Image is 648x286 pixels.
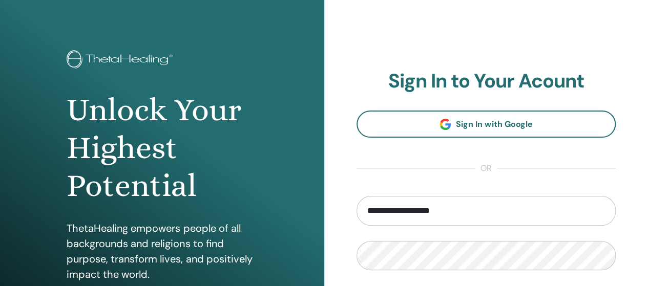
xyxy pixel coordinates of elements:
[357,111,616,138] a: Sign In with Google
[357,70,616,93] h2: Sign In to Your Acount
[475,162,497,174] span: or
[67,221,257,282] p: ThetaHealing empowers people of all backgrounds and religions to find purpose, transform lives, a...
[456,119,532,129] span: Sign In with Google
[67,91,257,205] h1: Unlock Your Highest Potential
